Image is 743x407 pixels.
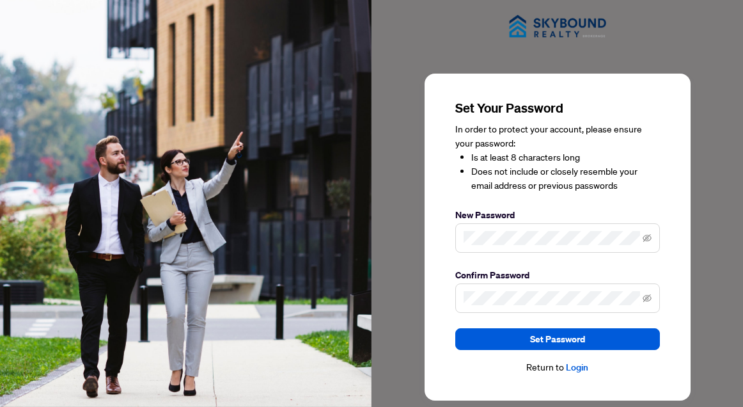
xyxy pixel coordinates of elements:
li: Is at least 8 characters long [471,150,660,164]
label: New Password [455,208,660,222]
label: Confirm Password [455,268,660,282]
li: Does not include or closely resemble your email address or previous passwords [471,164,660,193]
button: Set Password [455,328,660,350]
span: Set Password [530,329,585,349]
div: Return to [455,360,660,375]
span: eye-invisible [643,294,652,303]
a: Login [566,362,588,373]
h3: Set Your Password [455,99,660,117]
div: In order to protect your account, please ensure your password: [455,122,660,193]
span: eye-invisible [643,234,652,243]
